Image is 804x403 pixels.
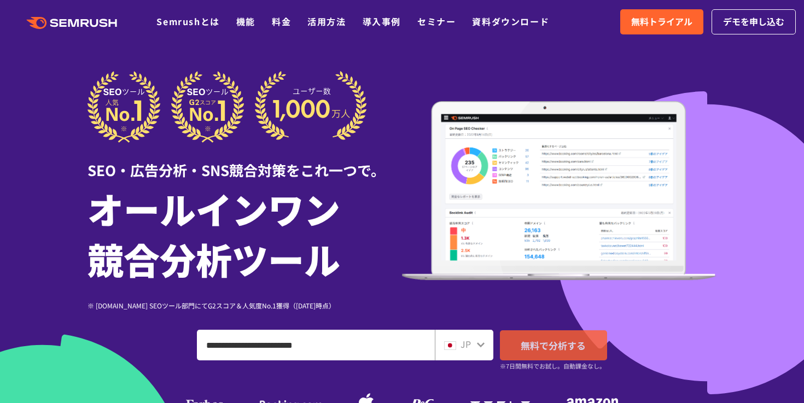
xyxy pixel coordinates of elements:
span: JP [461,337,471,351]
a: 資料ダウンロード [472,15,549,28]
h1: オールインワン 競合分析ツール [88,183,402,284]
span: 無料で分析する [521,338,586,352]
span: デモを申し込む [723,15,784,29]
a: 機能 [236,15,255,28]
a: 料金 [272,15,291,28]
a: 導入事例 [363,15,401,28]
input: ドメイン、キーワードまたはURLを入力してください [197,330,434,360]
a: 無料で分析する [500,330,607,360]
a: デモを申し込む [712,9,796,34]
a: Semrushとは [156,15,219,28]
div: SEO・広告分析・SNS競合対策をこれ一つで。 [88,143,402,180]
small: ※7日間無料でお試し。自動課金なし。 [500,361,605,371]
a: 無料トライアル [620,9,703,34]
div: ※ [DOMAIN_NAME] SEOツール部門にてG2スコア＆人気度No.1獲得（[DATE]時点） [88,300,402,311]
span: 無料トライアル [631,15,692,29]
a: セミナー [417,15,456,28]
a: 活用方法 [307,15,346,28]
